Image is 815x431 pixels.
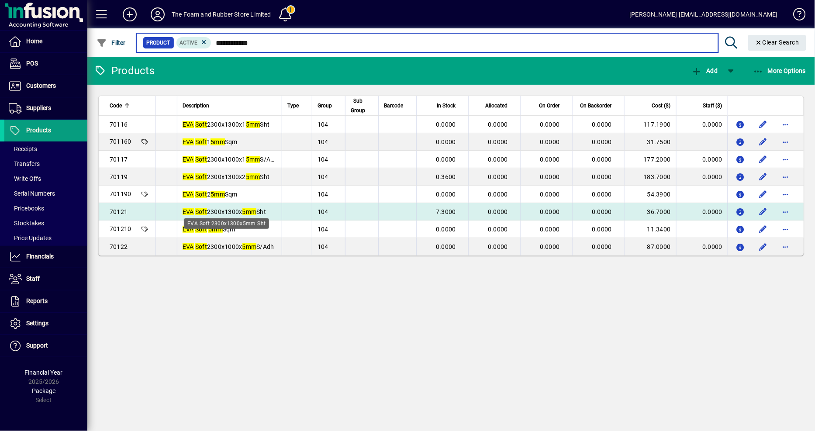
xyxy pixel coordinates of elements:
span: 70119 [110,173,128,180]
a: Support [4,335,87,357]
span: 1 Sqm [183,138,238,145]
span: 0.0000 [488,121,508,128]
a: Stocktakes [4,216,87,231]
em: 5mm [246,156,260,163]
span: 0.0000 [436,243,456,250]
span: 0.0000 [592,208,612,215]
em: 5mm [246,173,260,180]
em: EVA [183,173,194,180]
td: 87.0000 [624,238,676,255]
span: 2 Sqm [183,191,238,198]
span: Serial Numbers [9,190,55,197]
button: More Options [751,63,808,79]
span: 0.0000 [592,156,612,163]
span: 70122 [110,243,128,250]
em: EVA [183,191,194,198]
a: Home [4,31,87,52]
a: Customers [4,75,87,97]
div: EVA Soft 2300x1300x5mm Sht [184,218,269,229]
button: More options [779,205,793,219]
em: EVA [183,156,194,163]
span: 2300x1000x S/Adh [183,243,274,250]
div: In Stock [422,101,464,110]
button: Add [116,7,144,22]
a: Reports [4,290,87,312]
a: Settings [4,313,87,334]
span: 104 [318,191,328,198]
span: 701210 [110,225,131,232]
td: 36.7000 [624,203,676,221]
span: 2300x1300x2 Sht [183,173,269,180]
span: 0.0000 [592,173,612,180]
div: Sub Group [351,96,373,115]
span: Staff [26,275,40,282]
span: Sub Group [351,96,365,115]
span: 104 [318,173,328,180]
td: 0.0000 [676,168,728,186]
button: Edit [756,117,770,131]
span: 701160 [110,138,131,145]
a: Suppliers [4,97,87,119]
span: 104 [318,121,328,128]
a: POS [4,53,87,75]
em: 5mm [211,191,225,198]
em: 5mm [208,226,223,233]
em: EVA [183,243,194,250]
em: EVA [183,208,194,215]
span: On Backorder [580,101,612,110]
span: More Options [753,67,806,74]
em: EVA [183,138,194,145]
a: Transfers [4,156,87,171]
span: 7.3000 [436,208,456,215]
button: More options [779,152,793,166]
div: [PERSON_NAME] [EMAIL_ADDRESS][DOMAIN_NAME] [630,7,778,21]
span: 0.0000 [592,226,612,233]
td: 11.3400 [624,221,676,238]
em: Soft [195,208,207,215]
span: Stocktakes [9,220,44,227]
span: 2300x1300x1 Sht [183,121,269,128]
span: Add [691,67,718,74]
span: Home [26,38,42,45]
td: 117.1900 [624,116,676,133]
span: 0.0000 [436,191,456,198]
span: 0.0000 [488,226,508,233]
span: Financial Year [25,369,63,376]
span: 2300x1300x Sht [183,208,266,215]
span: POS [26,60,38,67]
div: Products [94,64,155,78]
span: 701190 [110,190,131,197]
em: 5mm [246,121,260,128]
button: More options [779,240,793,254]
span: Settings [26,320,48,327]
span: Clear Search [755,39,800,46]
span: 0.0000 [540,121,560,128]
em: EVA [183,121,194,128]
span: Financials [26,253,54,260]
a: Financials [4,246,87,268]
span: 70121 [110,208,128,215]
button: More options [779,187,793,201]
span: Filter [97,39,126,46]
span: Transfers [9,160,40,167]
em: Soft [195,138,207,145]
span: Cost ($) [652,101,671,110]
span: 0.0000 [592,138,612,145]
span: Code [110,101,122,110]
span: Group [318,101,332,110]
span: 104 [318,156,328,163]
span: Products [26,127,51,134]
span: 0.0000 [540,226,560,233]
a: Serial Numbers [4,186,87,201]
td: 0.0000 [676,238,728,255]
span: 0.0000 [540,208,560,215]
td: 177.2000 [624,151,676,168]
span: 0.0000 [488,138,508,145]
span: Allocated [486,101,508,110]
span: 0.0000 [436,138,456,145]
div: Type [287,101,307,110]
em: Soft [195,121,207,128]
mat-chip: Activation Status: Active [176,37,211,48]
span: 0.0000 [488,156,508,163]
button: Edit [756,170,770,184]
